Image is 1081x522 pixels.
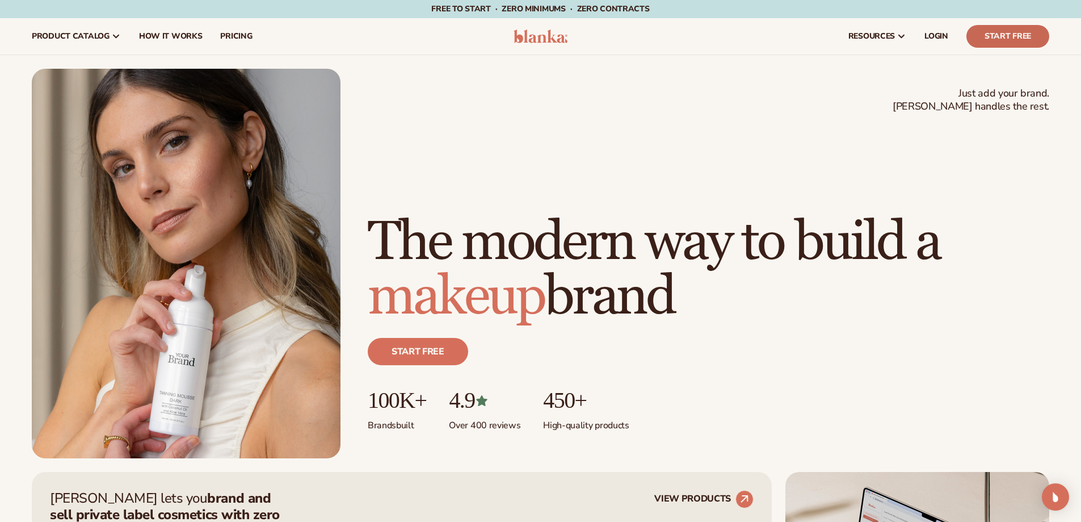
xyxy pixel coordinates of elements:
[449,413,520,432] p: Over 400 reviews
[966,25,1049,48] a: Start Free
[848,32,895,41] span: resources
[924,32,948,41] span: LOGIN
[1042,483,1069,511] div: Open Intercom Messenger
[654,490,754,508] a: VIEW PRODUCTS
[32,69,340,458] img: Female holding tanning mousse.
[368,388,426,413] p: 100K+
[368,264,544,330] span: makeup
[543,388,629,413] p: 450+
[514,30,567,43] img: logo
[839,18,915,55] a: resources
[211,18,261,55] a: pricing
[368,215,1049,324] h1: The modern way to build a brand
[915,18,957,55] a: LOGIN
[368,413,426,432] p: Brands built
[449,388,520,413] p: 4.9
[431,3,649,14] span: Free to start · ZERO minimums · ZERO contracts
[543,413,629,432] p: High-quality products
[32,32,110,41] span: product catalog
[893,87,1049,114] span: Just add your brand. [PERSON_NAME] handles the rest.
[220,32,252,41] span: pricing
[139,32,203,41] span: How It Works
[23,18,130,55] a: product catalog
[368,338,468,365] a: Start free
[130,18,212,55] a: How It Works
